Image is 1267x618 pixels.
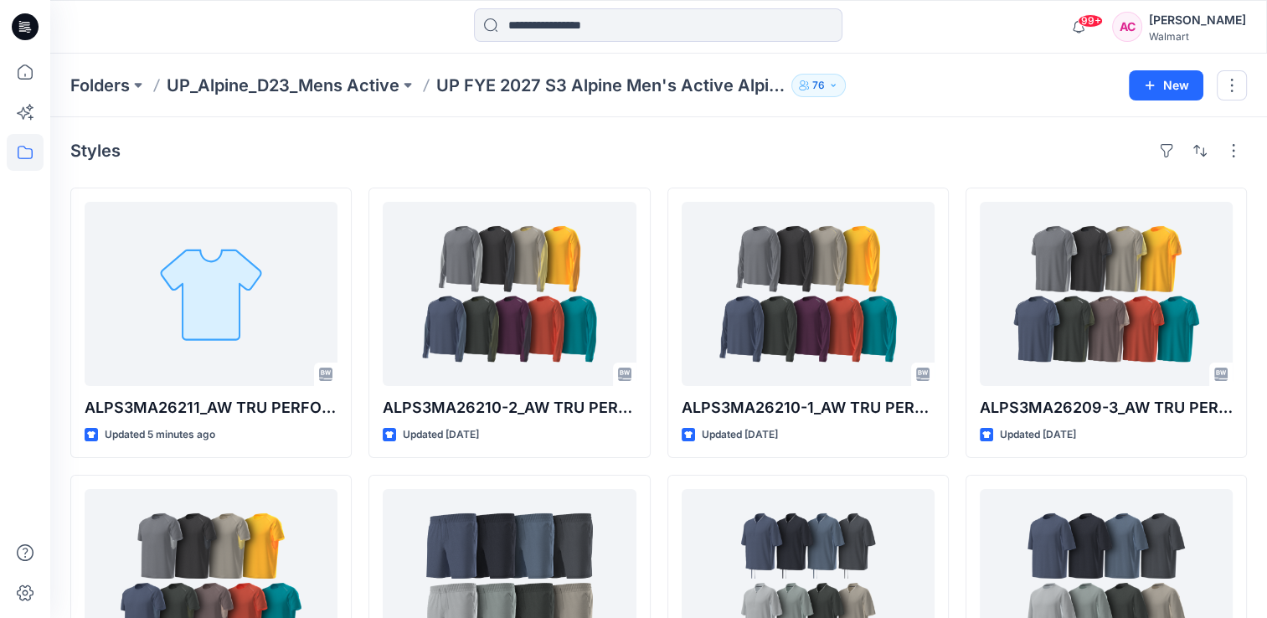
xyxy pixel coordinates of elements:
[105,426,215,444] p: Updated 5 minutes ago
[682,202,935,386] a: ALPS3MA26210-1_AW TRU PERFORMANCE LONG SLEEVE TEE- OPTION 1
[383,202,636,386] a: ALPS3MA26210-2_AW TRU PERFORMANCE LONG SLEEVE TEE- OPTION 2
[436,74,785,97] p: UP FYE 2027 S3 Alpine Men's Active Alpine
[812,76,825,95] p: 76
[980,202,1233,386] a: ALPS3MA26209-3_AW TRU PERFORMANCE SS TEE- OPTION 3-修改
[383,396,636,420] p: ALPS3MA26210-2_AW TRU PERFORMANCE LONG SLEEVE TEE- OPTION 2
[791,74,846,97] button: 76
[85,202,337,386] a: ALPS3MA26211_AW TRU PERFORMANCE SHORT- 6” INSEAM
[167,74,399,97] a: UP_Alpine_D23_Mens Active
[1112,12,1142,42] div: AC
[702,426,778,444] p: Updated [DATE]
[85,396,337,420] p: ALPS3MA26211_AW TRU PERFORMANCE SHORT- 6” INSEAM
[1078,14,1103,28] span: 99+
[1129,70,1203,100] button: New
[980,396,1233,420] p: ALPS3MA26209-3_AW TRU PERFORMANCE SS TEE- OPTION 3-修改
[1000,426,1076,444] p: Updated [DATE]
[682,396,935,420] p: ALPS3MA26210-1_AW TRU PERFORMANCE LONG SLEEVE TEE- OPTION 1
[1149,10,1246,30] div: [PERSON_NAME]
[70,74,130,97] a: Folders
[70,141,121,161] h4: Styles
[403,426,479,444] p: Updated [DATE]
[1149,30,1246,43] div: Walmart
